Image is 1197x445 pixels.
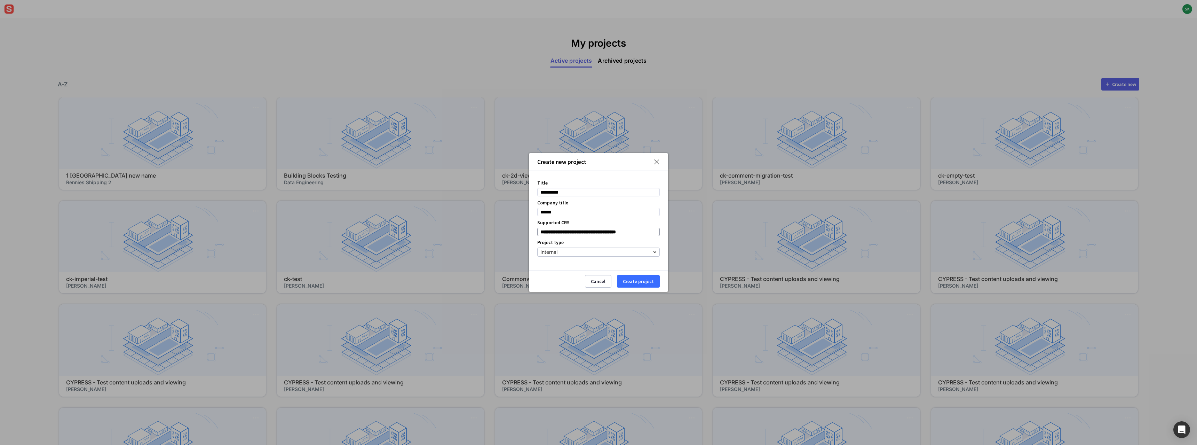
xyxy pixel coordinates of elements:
[537,179,548,187] label: Title
[617,275,660,288] button: Create project
[537,219,570,226] label: Supported CRS
[585,275,611,288] button: Cancel
[540,249,557,255] span: Internal
[537,159,586,165] div: Create new project
[537,239,564,246] label: Project type
[1173,421,1190,438] div: Open Intercom Messenger
[537,199,568,206] label: Company title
